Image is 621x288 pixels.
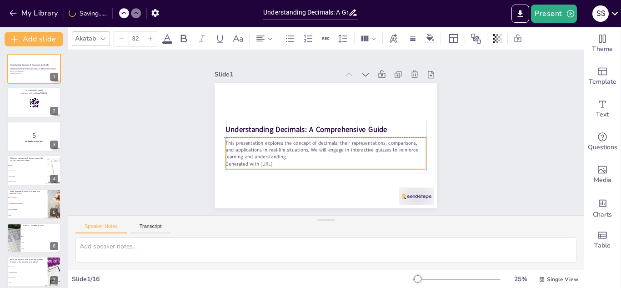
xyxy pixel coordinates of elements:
div: Background color [423,34,437,43]
div: 5 [50,208,58,217]
p: Go to [10,89,58,92]
p: Generated with [URL] [10,72,58,74]
span: Proper fractions [9,176,47,177]
div: Add a table [584,224,621,257]
p: 5 [10,131,58,141]
div: 6 [7,223,61,253]
span: Media [594,175,611,185]
div: 2 [7,87,61,117]
div: Slide 1 / 16 [72,275,413,283]
div: 4 [7,155,61,185]
div: Border settings [408,31,418,46]
div: Get real-time input from your audience [584,126,621,158]
div: 7 [7,257,61,287]
div: S S [592,5,609,22]
p: When a proper fraction is written as a decimal, it has: [10,190,45,195]
div: 1 [7,54,61,84]
p: and login with code [10,91,58,94]
button: Transcript [130,223,171,233]
strong: Get Ready for the Quiz! [25,140,44,142]
div: Layout [446,31,461,46]
p: What are fractions with denominators like 10, 100, and 1000 called? [10,157,45,162]
div: Add images, graphics, shapes or video [584,158,621,191]
p: Generated with [URL] [291,32,298,233]
span: 0.10 [22,242,60,243]
span: A whole number and a decimal part [9,203,47,204]
span: None [9,283,47,283]
span: Like decimals [9,266,47,267]
div: 1 [50,73,58,81]
span: Template [589,77,616,87]
div: 3 [50,141,58,149]
span: 0.1 [22,229,60,230]
div: Akatab [73,32,98,45]
span: Equivalent decimals [9,272,47,273]
span: Text [596,110,609,120]
button: S S [592,5,609,23]
span: Questions [588,142,617,152]
div: 7 [50,276,58,284]
div: Slide 1 [380,21,388,146]
span: Unlike decimals [9,277,47,278]
span: 1.00 [22,248,60,249]
p: What is 1 divided by 100? [23,224,58,227]
div: 2 [50,107,58,115]
div: Saving...... [69,9,107,18]
button: Add slide [5,32,63,46]
div: 25 % [510,275,531,283]
span: Only a whole number [9,209,47,210]
span: Theme [592,44,613,54]
strong: Understanding Decimals: A Comprehensive Guide [324,32,334,194]
strong: Understanding Decimals: A Comprehensive Guide [10,64,49,66]
p: This presentation explores the concept of decimals, their representations, comparisons, and appli... [10,67,58,72]
span: Single View [547,276,578,283]
div: 3 [7,121,61,152]
p: What are decimals with the same number of digits in the decimal part called? [10,258,45,263]
p: This presentation explores the concept of decimals, their representations, comparisons, and appli... [298,32,319,233]
div: Add ready made slides [584,60,621,93]
strong: [DOMAIN_NAME] [30,89,43,91]
button: Present [531,5,576,23]
div: Column Count [358,31,379,46]
button: Export to PowerPoint [511,5,529,23]
div: Change the overall theme [584,27,621,60]
input: Insert title [263,6,348,19]
button: My Library [7,6,62,20]
span: Charts [593,210,612,220]
div: Add charts and graphs [584,191,621,224]
span: Position [471,33,481,44]
button: Speaker Notes [75,223,127,233]
div: Add text boxes [584,93,621,126]
span: 0.01 [22,236,60,237]
div: 5 [7,189,61,219]
div: Text effects [386,31,400,46]
span: Only a decimal part [9,197,47,198]
span: Table [594,241,611,251]
span: Whole numbers [9,170,47,171]
div: 4 [50,175,58,183]
span: Improper fractions [9,181,47,182]
div: 6 [50,242,58,250]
